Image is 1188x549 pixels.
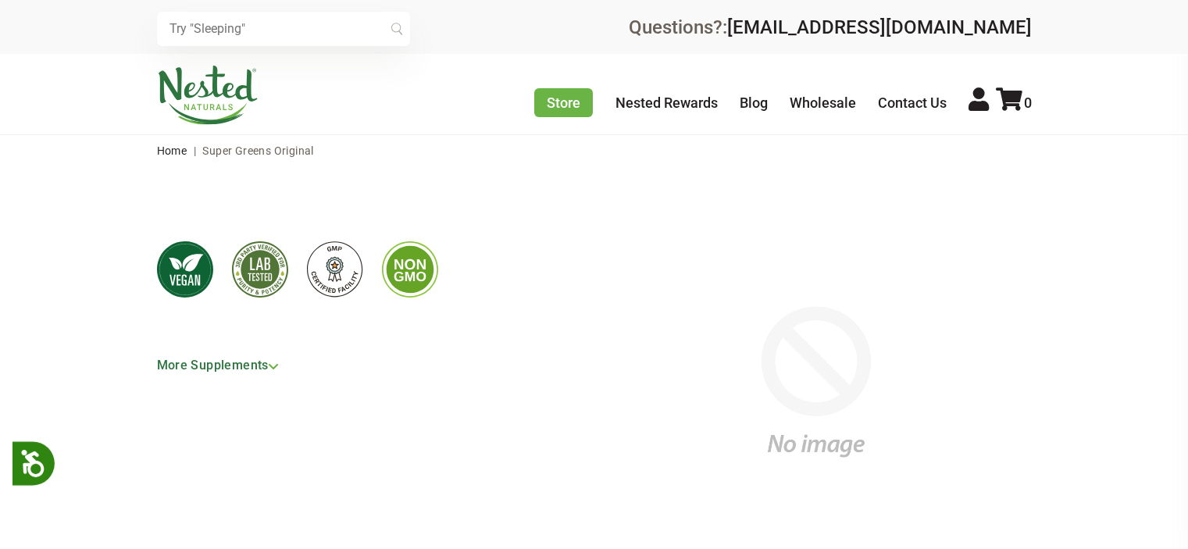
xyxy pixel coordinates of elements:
[727,16,1032,38] a: [EMAIL_ADDRESS][DOMAIN_NAME]
[157,135,1032,166] nav: breadcrumbs
[534,88,593,117] a: Store
[615,94,718,111] a: Nested Rewards
[382,241,438,298] img: badge-gmofree-color.svg
[190,144,200,157] span: |
[157,351,291,379] a: More Supplements
[232,241,288,298] img: badge-thirdpartytested-color.svg
[269,364,278,369] img: icon-arrow-up-green.svg
[202,144,313,157] span: Super Greens Original
[307,241,363,298] img: badge-gmpcertified-color.svg
[157,144,187,157] a: Home
[157,12,410,46] input: Try "Sleeping"
[157,241,213,298] img: badge-vegan-color.svg
[996,94,1032,111] a: 0
[740,94,768,111] a: Blog
[157,66,259,125] img: Nested Naturals
[629,18,1032,37] div: Questions?:
[790,94,856,111] a: Wholesale
[878,94,947,111] a: Contact Us
[1024,94,1032,111] span: 0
